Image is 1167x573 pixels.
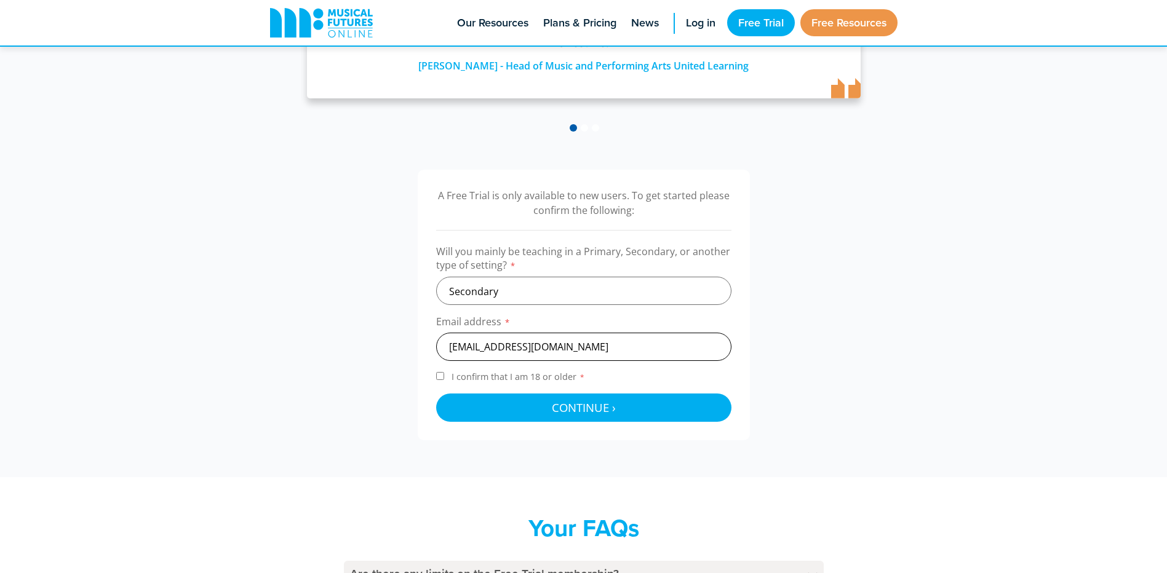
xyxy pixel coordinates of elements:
input: I confirm that I am 18 or older* [436,372,444,380]
span: News [631,15,659,31]
button: Continue › [436,393,731,422]
span: Our Resources [457,15,528,31]
a: Free Trial [727,9,795,36]
div: [PERSON_NAME] - Head of Music and Performing Arts United Learning [332,52,836,74]
h2: Your FAQs [344,514,824,542]
span: Continue › [552,400,616,415]
label: Email address [436,315,731,333]
p: A Free Trial is only available to new users. To get started please confirm the following: [436,188,731,218]
label: Will you mainly be teaching in a Primary, Secondary, or another type of setting? [436,245,731,277]
span: Plans & Pricing [543,15,616,31]
a: Free Resources [800,9,898,36]
span: Log in [686,15,715,31]
span: I confirm that I am 18 or older [449,371,587,382]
